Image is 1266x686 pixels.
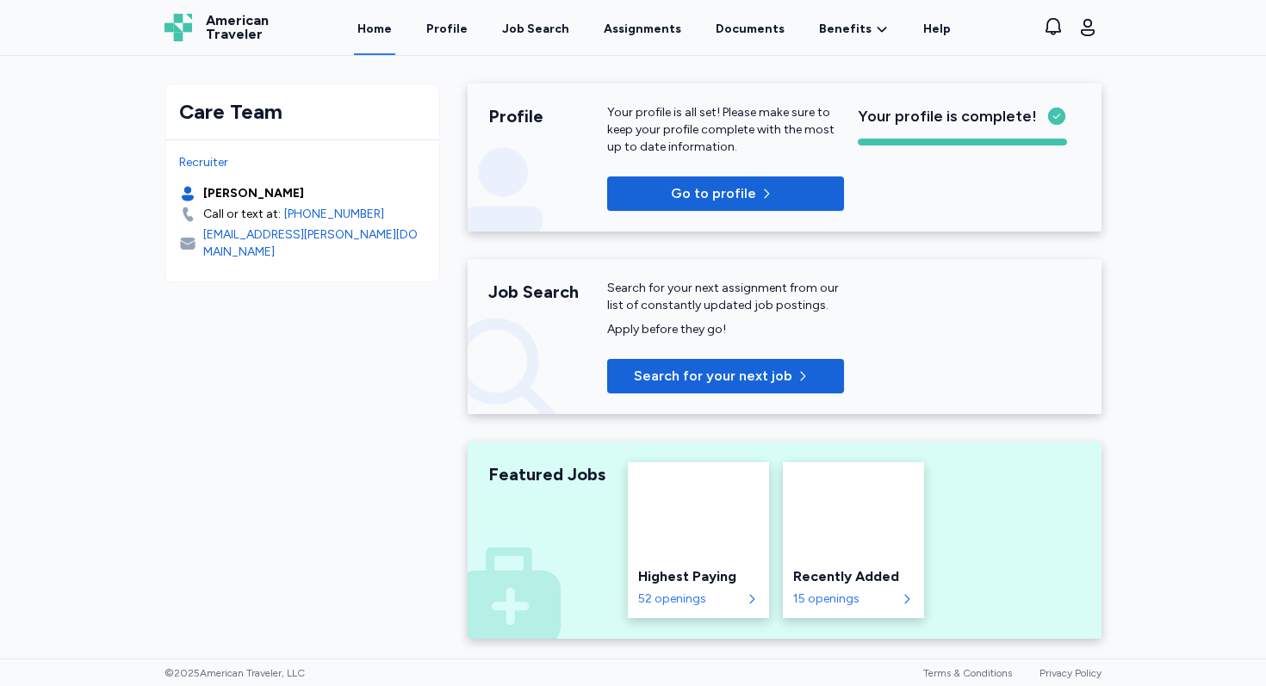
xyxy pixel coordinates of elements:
span: Search for your next job [634,366,792,386]
div: Recently Added [793,566,914,587]
a: [PHONE_NUMBER] [284,206,384,223]
span: Go to profile [671,183,756,204]
span: © 2025 American Traveler, LLC [164,666,305,680]
div: Highest Paying [638,566,759,587]
div: Job Search [488,280,607,304]
div: [PERSON_NAME] [203,185,304,202]
a: Recently AddedRecently Added15 openings [783,462,924,618]
button: Search for your next job [607,359,844,393]
div: Job Search [502,21,569,38]
div: Search for your next assignment from our list of constantly updated job postings. [607,280,844,314]
div: Your profile is all set! Please make sure to keep your profile complete with the most up to date ... [607,104,844,156]
div: Call or text at: [203,206,281,223]
div: Care Team [179,98,425,126]
img: Recently Added [783,462,924,556]
img: Highest Paying [628,462,769,556]
a: Benefits [819,21,889,38]
a: Privacy Policy [1039,667,1102,679]
img: Logo [164,14,192,41]
a: Home [354,2,395,55]
span: Your profile is complete! [858,104,1037,128]
button: Go to profile [607,176,844,211]
div: Profile [488,104,607,128]
div: [EMAIL_ADDRESS][PERSON_NAME][DOMAIN_NAME] [203,226,425,261]
span: Benefits [819,21,872,38]
div: Featured Jobs [488,462,607,486]
span: American Traveler [206,14,269,41]
a: Highest PayingHighest Paying52 openings [628,462,769,618]
div: Recruiter [179,154,425,171]
div: Apply before they go! [607,321,844,338]
div: 52 openings [638,590,742,608]
div: 15 openings [793,590,897,608]
a: Terms & Conditions [923,667,1012,679]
